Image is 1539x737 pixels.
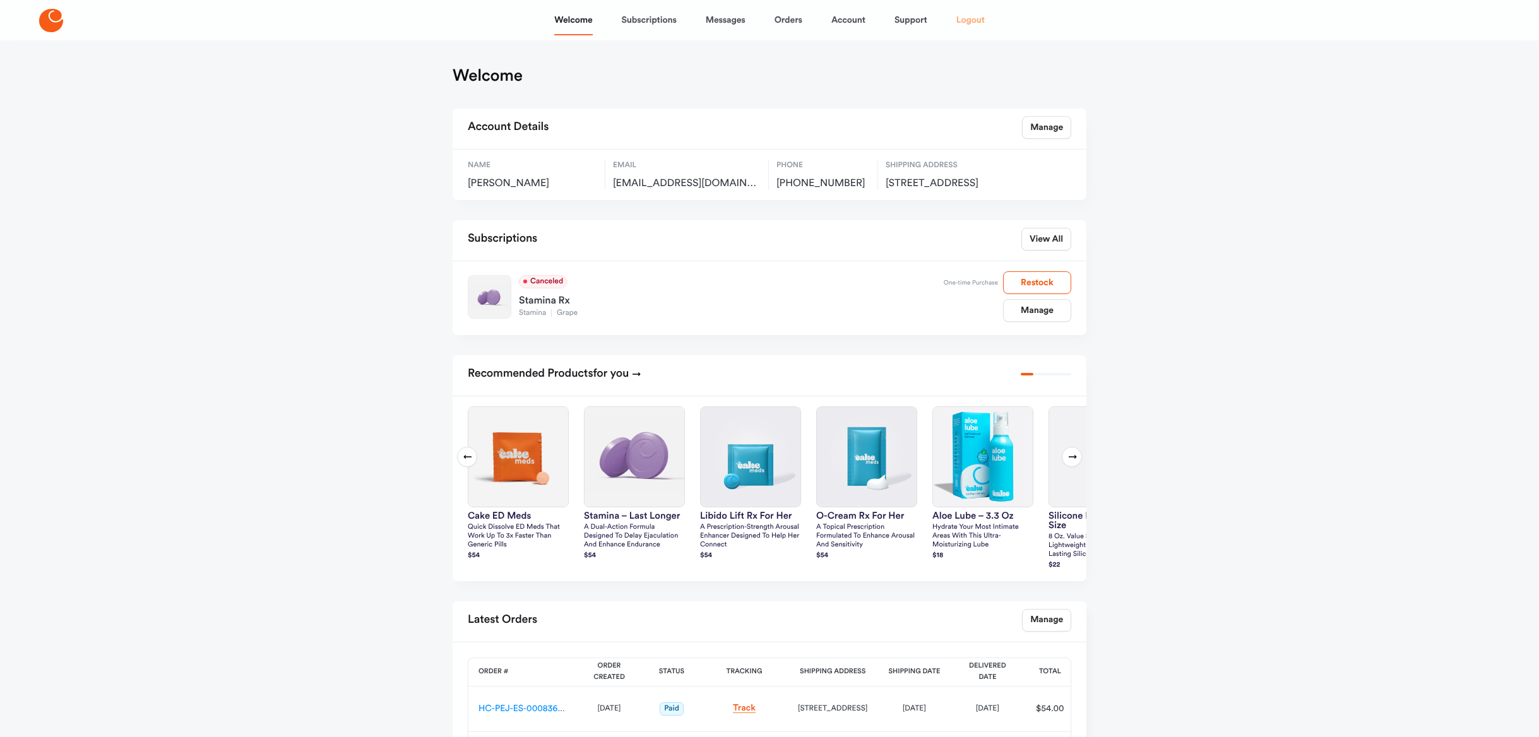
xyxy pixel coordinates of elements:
[1003,299,1071,322] a: Manage
[932,552,943,559] strong: $ 18
[453,66,523,86] h1: Welcome
[894,5,927,35] a: Support
[701,407,800,507] img: Libido Lift Rx For Her
[1024,658,1076,687] th: Total
[1049,533,1150,559] p: 8 oz. Value size ultra lightweight, extremely long-lasting silicone formula
[776,177,870,190] span: [PHONE_NUMBER]
[776,160,870,171] span: Phone
[877,658,951,687] th: Shipping Date
[816,523,917,550] p: A topical prescription formulated to enhance arousal and sensitivity
[1022,116,1071,139] a: Manage
[468,116,549,139] h2: Account Details
[613,160,761,171] span: Email
[886,160,1021,171] span: Shipping Address
[586,702,633,715] div: [DATE]
[576,658,643,687] th: Order Created
[1049,511,1150,530] h3: silicone lube – value size
[468,363,641,386] h2: Recommended Products
[701,658,788,687] th: Tracking
[961,702,1014,715] div: [DATE]
[816,552,828,559] strong: $ 54
[817,407,917,507] img: O-Cream Rx for Her
[554,5,592,35] a: Welcome
[1028,702,1071,715] div: $54.00
[933,407,1033,507] img: Aloe Lube – 3.3 oz
[932,511,1033,521] h3: Aloe Lube – 3.3 oz
[519,288,944,309] div: Stamina Rx
[706,5,746,35] a: Messages
[468,160,597,171] span: Name
[944,276,998,289] div: One-time Purchase
[593,368,629,379] span: for you
[468,511,569,521] h3: Cake ED Meds
[468,523,569,550] p: Quick dissolve ED Meds that work up to 3x faster than generic pills
[1003,271,1071,294] button: Restock
[519,309,551,317] span: Stamina
[478,704,568,713] a: HC-PEJ-ES-00083609
[888,702,941,715] div: [DATE]
[788,658,877,687] th: Shipping Address
[700,523,801,550] p: A prescription-strength arousal enhancer designed to help her connect
[1049,407,1149,507] img: silicone lube – value size
[932,406,1033,562] a: Aloe Lube – 3.3 ozAloe Lube – 3.3 ozHydrate your most intimate areas with this ultra-moisturizing...
[816,406,917,562] a: O-Cream Rx for HerO-Cream Rx for HerA topical prescription formulated to enhance arousal and sens...
[798,702,867,715] div: [STREET_ADDRESS]
[886,177,1021,190] span: 4108 43rd street, Apt 5K, US, 11104
[733,704,756,713] a: Track
[700,552,712,559] strong: $ 54
[585,407,684,507] img: Stamina – Last Longer
[660,702,684,716] span: Paid
[468,177,597,190] span: [PERSON_NAME]
[700,406,801,562] a: Libido Lift Rx For HerLibido Lift Rx For HerA prescription-strength arousal enhancer designed to ...
[584,552,596,559] strong: $ 54
[1022,609,1071,632] a: Manage
[775,5,802,35] a: Orders
[932,523,1033,550] p: Hydrate your most intimate areas with this ultra-moisturizing lube
[468,407,568,507] img: Cake ED Meds
[468,609,537,632] h2: Latest Orders
[613,177,761,190] span: pjamatolcsw@gmail.com
[468,406,569,562] a: Cake ED MedsCake ED MedsQuick dissolve ED Meds that work up to 3x faster than generic pills$54
[1021,228,1071,251] a: View All
[816,511,917,521] h3: O-Cream Rx for Her
[468,275,511,319] img: Stamina
[584,511,685,521] h3: Stamina – Last Longer
[1049,406,1150,571] a: silicone lube – value sizesilicone lube – value size8 oz. Value size ultra lightweight, extremely...
[700,511,801,521] h3: Libido Lift Rx For Her
[551,309,583,317] span: Grape
[468,552,480,559] strong: $ 54
[831,5,865,35] a: Account
[519,288,944,319] a: Stamina RxStaminaGrape
[951,658,1024,687] th: Delivered Date
[584,406,685,562] a: Stamina – Last LongerStamina – Last LongerA dual-action formula designed to delay ejaculation and...
[519,275,567,288] span: Canceled
[468,228,537,251] h2: Subscriptions
[956,5,985,35] a: Logout
[643,658,701,687] th: Status
[584,523,685,550] p: A dual-action formula designed to delay ejaculation and enhance endurance
[1049,562,1061,569] strong: $ 22
[622,5,677,35] a: Subscriptions
[468,658,576,687] th: Order #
